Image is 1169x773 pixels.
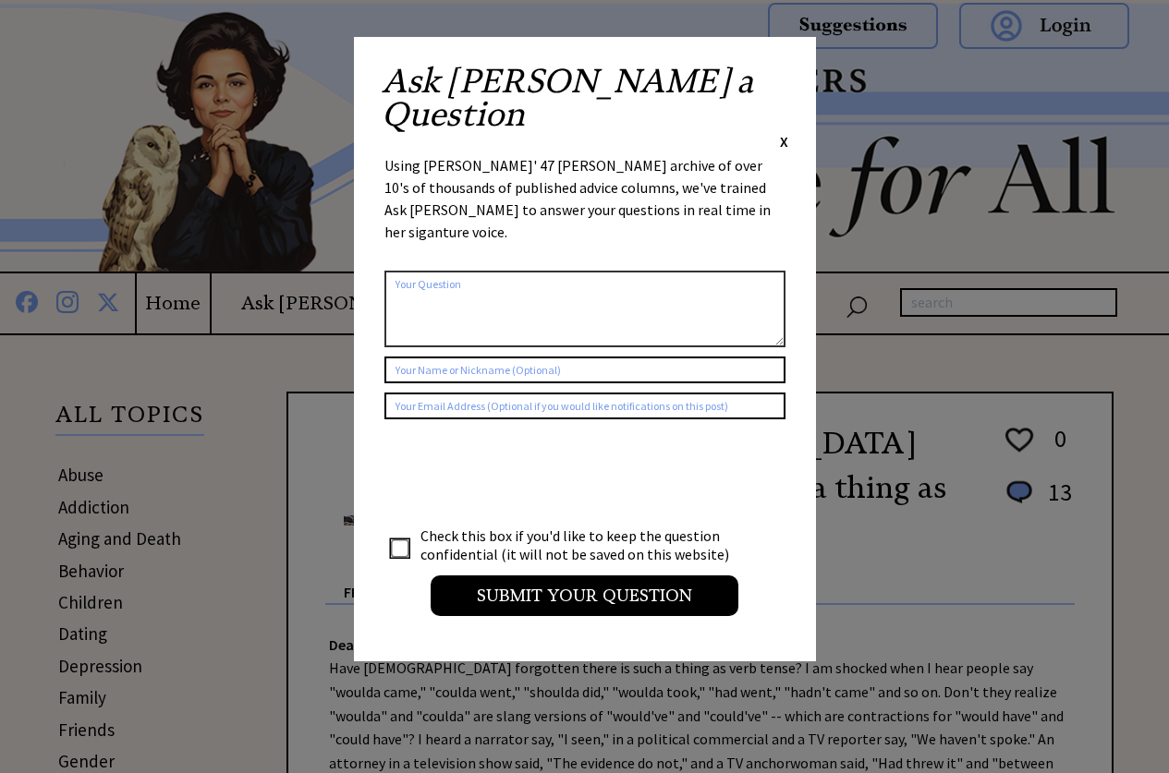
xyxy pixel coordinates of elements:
[384,438,665,510] iframe: reCAPTCHA
[431,575,738,616] input: Submit your Question
[420,525,747,564] td: Check this box if you'd like to keep the question confidential (it will not be saved on this webs...
[382,65,788,131] h2: Ask [PERSON_NAME] a Question
[384,393,785,419] input: Your Email Address (Optional if you would like notifications on this post)
[384,154,785,261] div: Using [PERSON_NAME]' 47 [PERSON_NAME] archive of over 10's of thousands of published advice colum...
[384,356,785,383] input: Your Name or Nickname (Optional)
[780,132,788,151] span: X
